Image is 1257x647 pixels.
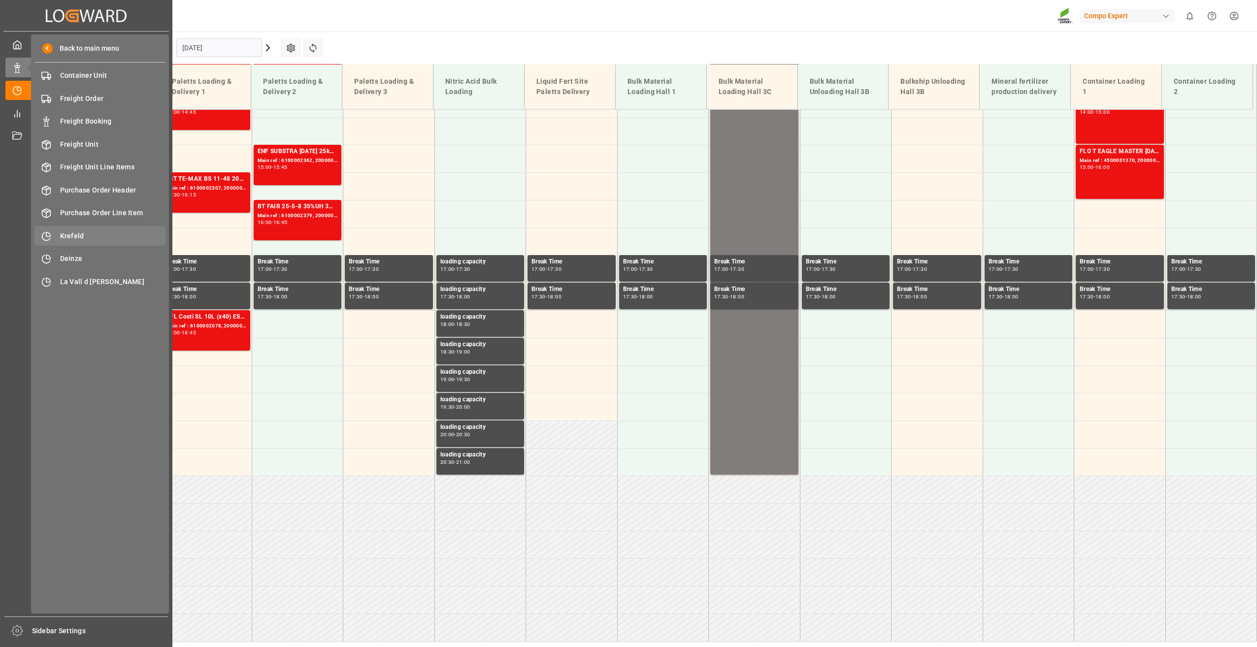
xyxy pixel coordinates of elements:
span: Deinze [60,254,166,264]
div: 17:30 [273,267,288,271]
div: - [271,165,273,169]
div: - [180,294,182,299]
div: 14:00 [1080,110,1094,114]
div: 16:15 [182,193,196,197]
div: Break Time [897,257,977,267]
div: Bulk Material Loading Hall 1 [624,72,698,101]
div: 17:30 [182,267,196,271]
div: Paletts Loading & Delivery 2 [259,72,334,101]
div: 17:00 [806,267,820,271]
div: - [1094,294,1095,299]
button: Help Center [1201,5,1223,27]
div: 17:30 [623,294,637,299]
a: Purchase Order Header [34,180,165,199]
a: Container Unit [34,66,165,85]
div: Container Loading 1 [1079,72,1154,101]
div: 15:45 [273,165,288,169]
div: Break Time [1171,285,1252,294]
div: loading capacity [440,340,521,350]
div: Main ref : 6100002078, 2000001408 [166,322,246,330]
div: 17:00 [349,267,363,271]
div: - [1185,267,1187,271]
div: Break Time [349,285,429,294]
div: 19:30 [456,377,470,382]
div: - [820,267,821,271]
div: 18:00 [1004,294,1019,299]
div: - [1002,267,1004,271]
div: - [728,294,730,299]
div: 20:30 [456,432,470,437]
span: Back to main menu [53,43,119,54]
div: Break Time [166,285,246,294]
div: 16:00 [258,220,272,225]
div: Nitric Acid Bulk Loading [441,72,516,101]
div: 17:00 [531,267,546,271]
div: Paletts Loading & Delivery 3 [350,72,425,101]
div: 15:30 [166,193,180,197]
div: Break Time [714,257,794,267]
div: 17:30 [1171,294,1186,299]
div: 17:30 [1080,294,1094,299]
div: - [454,294,456,299]
div: 18:00 [1095,294,1110,299]
div: - [454,377,456,382]
div: 19:30 [440,405,455,409]
div: 18:00 [547,294,562,299]
div: 17:00 [623,267,637,271]
div: - [911,267,913,271]
div: 18:00 [822,294,836,299]
span: Freight Booking [60,116,166,127]
div: Bulkship Unloading Hall 3B [896,72,971,101]
div: 17:00 [989,267,1003,271]
div: 18:00 [166,330,180,335]
div: 17:00 [897,267,911,271]
div: 17:30 [349,294,363,299]
div: - [1094,110,1095,114]
div: - [180,330,182,335]
span: Purchase Order Line Item [60,208,166,218]
span: Sidebar Settings [32,626,168,636]
a: Purchase Order Line Item [34,203,165,223]
div: Container Loading 2 [1170,72,1245,101]
a: Document Management [5,127,167,146]
div: Break Time [806,257,886,267]
div: 18:30 [456,322,470,326]
div: - [1002,294,1004,299]
div: BFL Costi SL 10L (x40) ES,PTVITA Si 10L (x60) ES,PTEST MF BS KR 13-40-0 20kg (x50) INTESG 21 NPK ... [166,312,246,322]
div: - [546,267,547,271]
div: 17:30 [258,294,272,299]
div: 20:00 [456,405,470,409]
a: My Reports [5,103,167,123]
div: - [454,322,456,326]
span: La Vall d [PERSON_NAME] [60,277,166,287]
div: loading capacity [440,450,521,460]
div: - [820,294,821,299]
div: - [454,460,456,464]
div: 19:00 [440,377,455,382]
div: 18:00 [1187,294,1201,299]
div: 19:00 [456,350,470,354]
a: My Cockpit [5,35,167,54]
div: 14:45 [182,110,196,114]
div: 17:30 [1187,267,1201,271]
div: 18:00 [273,294,288,299]
div: 17:00 [714,267,728,271]
a: Freight Unit [34,134,165,154]
div: 20:00 [440,432,455,437]
div: - [546,294,547,299]
div: ENF SUBSTRA [DATE] 25kg (x40) INTBAPL 15 3x5kg (x50) DE FR ENTRFLO T Turf 20-5-8 25kg (x40) INTBT... [258,147,338,157]
div: Break Time [258,257,338,267]
div: Break Time [714,285,794,294]
div: 17:00 [440,267,455,271]
div: 17:30 [897,294,911,299]
div: Break Time [531,285,612,294]
div: 18:00 [364,294,379,299]
div: 17:30 [547,267,562,271]
input: DD.MM.YYYY [176,38,262,57]
div: - [271,294,273,299]
div: 18:00 [639,294,653,299]
div: loading capacity [440,367,521,377]
div: - [1094,267,1095,271]
div: Break Time [989,257,1069,267]
div: 17:00 [1080,267,1094,271]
